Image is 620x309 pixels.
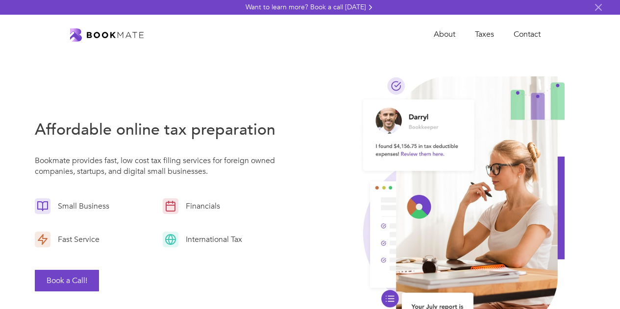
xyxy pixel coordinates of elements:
[246,2,375,12] a: Want to learn more? Book a call [DATE]
[246,2,366,12] div: Want to learn more? Book a call [DATE]
[50,234,102,245] div: Fast Service
[50,201,112,212] div: Small Business
[424,24,465,45] a: About
[178,201,223,212] div: Financials
[465,24,504,45] a: Taxes
[178,234,245,245] div: International Tax
[70,27,144,42] a: home
[35,270,99,291] button: Book a Call!
[35,119,283,141] h3: Affordable online tax preparation
[504,24,550,45] a: Contact
[35,155,283,182] p: Bookmate provides fast, low cost tax filing services for foreign owned companies, startups, and d...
